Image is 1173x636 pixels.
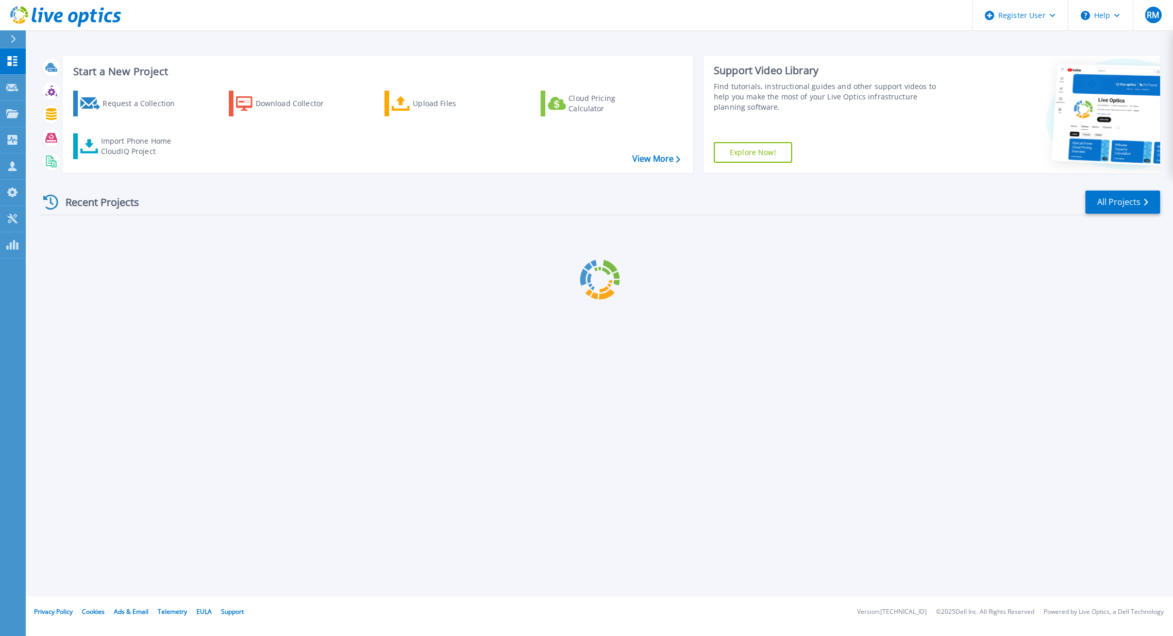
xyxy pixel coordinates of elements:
[1044,609,1164,615] li: Powered by Live Optics, a Dell Technology
[34,607,73,616] a: Privacy Policy
[73,91,188,116] a: Request a Collection
[256,93,338,114] div: Download Collector
[568,93,651,114] div: Cloud Pricing Calculator
[1085,191,1160,214] a: All Projects
[1147,11,1159,19] span: RM
[103,93,185,114] div: Request a Collection
[384,91,499,116] a: Upload Files
[632,154,680,164] a: View More
[73,66,680,77] h3: Start a New Project
[857,609,927,615] li: Version: [TECHNICAL_ID]
[221,607,244,616] a: Support
[714,142,792,163] a: Explore Now!
[229,91,344,116] a: Download Collector
[714,81,949,112] div: Find tutorials, instructional guides and other support videos to help you make the most of your L...
[82,607,105,616] a: Cookies
[40,190,153,215] div: Recent Projects
[114,607,148,616] a: Ads & Email
[541,91,656,116] a: Cloud Pricing Calculator
[714,64,949,77] div: Support Video Library
[413,93,495,114] div: Upload Files
[158,607,187,616] a: Telemetry
[196,607,212,616] a: EULA
[936,609,1034,615] li: © 2025 Dell Inc. All Rights Reserved
[101,136,181,157] div: Import Phone Home CloudIQ Project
